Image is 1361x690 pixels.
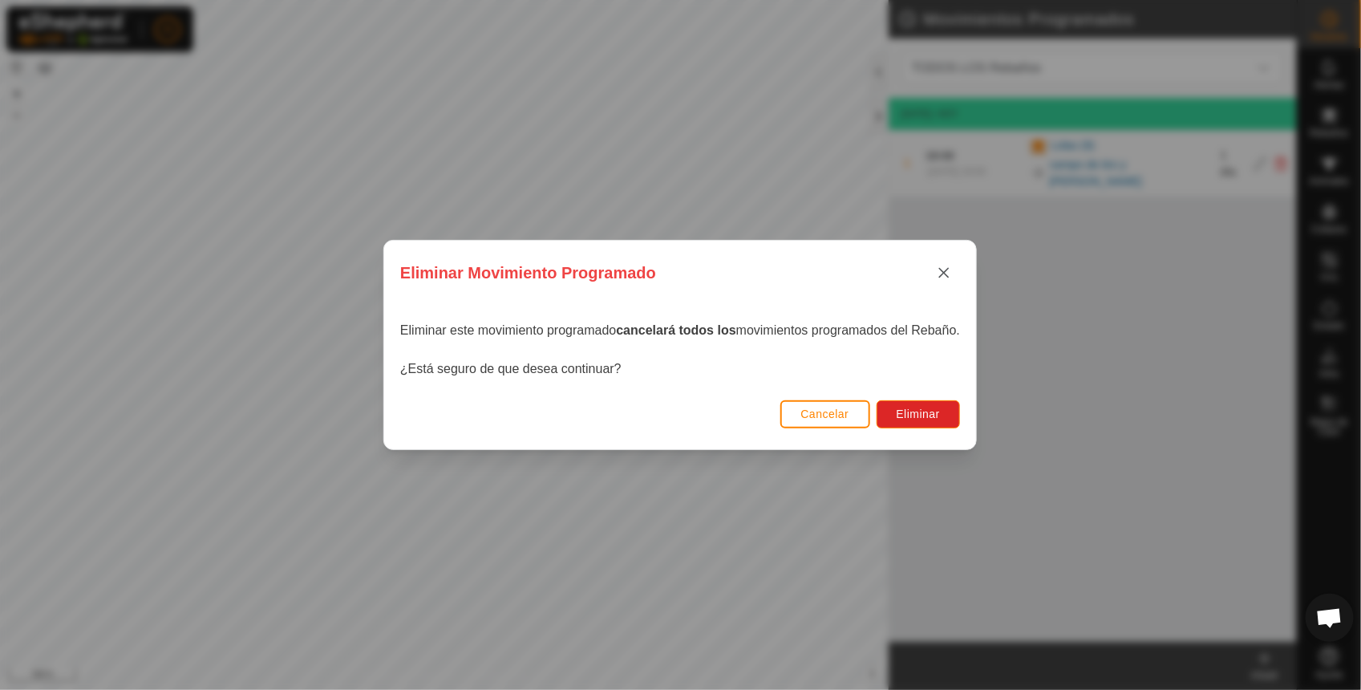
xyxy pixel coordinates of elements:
[400,321,960,340] p: Eliminar este movimiento programado movimientos programados del Rebaño.
[400,261,656,285] span: Eliminar Movimiento Programado
[897,408,941,420] span: Eliminar
[780,400,870,428] button: Cancelar
[877,400,961,428] button: Eliminar
[617,323,736,337] strong: cancelará todos los
[801,408,849,420] span: Cancelar
[400,359,960,379] p: ¿Está seguro de que desea continuar?
[1306,594,1354,642] a: Chat abierto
